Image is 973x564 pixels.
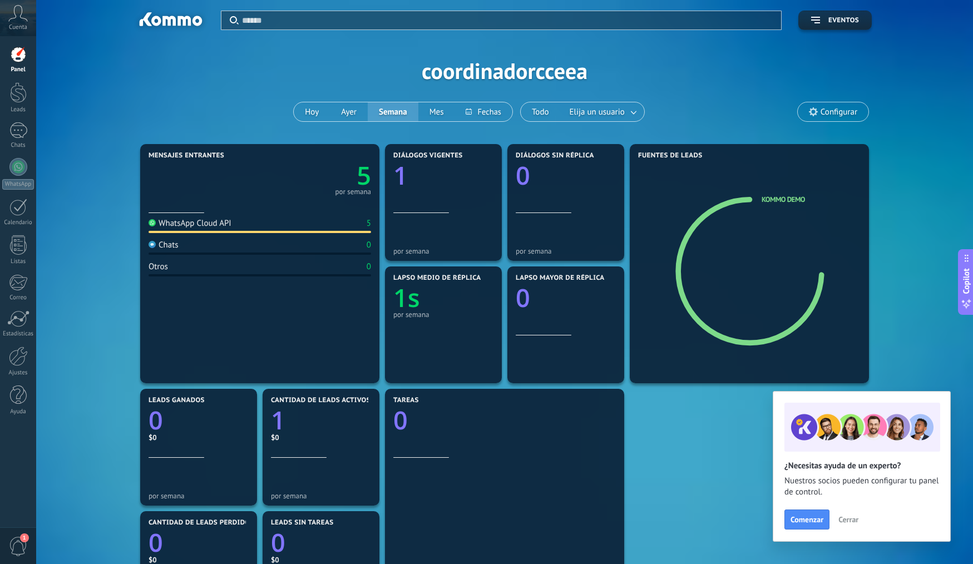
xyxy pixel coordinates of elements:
[2,219,34,226] div: Calendario
[271,526,371,560] a: 0
[638,152,703,160] span: Fuentes de leads
[367,261,371,272] div: 0
[368,102,418,121] button: Semana
[393,403,408,437] text: 0
[271,403,285,437] text: 1
[149,152,224,160] span: Mensajes entrantes
[149,526,163,560] text: 0
[367,218,371,229] div: 5
[784,461,939,471] h2: ¿Necesitas ayuda de un experto?
[762,195,805,204] a: Kommo Demo
[393,397,419,404] span: Tareas
[791,516,823,523] span: Comenzar
[784,509,829,530] button: Comenzar
[833,511,863,528] button: Cerrar
[516,247,616,255] div: por semana
[9,24,27,31] span: Cuenta
[271,526,285,560] text: 0
[393,403,616,437] a: 0
[2,142,34,149] div: Chats
[149,526,249,560] a: 0
[2,294,34,301] div: Correo
[821,107,857,117] span: Configurar
[149,261,168,272] div: Otros
[149,433,249,442] div: $0
[2,408,34,415] div: Ayuda
[271,397,371,404] span: Cantidad de leads activos
[798,11,872,30] button: Eventos
[271,492,371,500] div: por semana
[393,310,493,319] div: por semana
[20,533,29,542] span: 1
[149,403,163,437] text: 0
[2,330,34,338] div: Estadísticas
[516,281,530,315] text: 0
[367,240,371,250] div: 0
[271,403,371,437] a: 1
[393,159,408,192] text: 1
[2,258,34,265] div: Listas
[455,102,512,121] button: Fechas
[294,102,330,121] button: Hoy
[838,516,858,523] span: Cerrar
[516,274,604,282] span: Lapso mayor de réplica
[149,519,254,527] span: Cantidad de leads perdidos
[330,102,368,121] button: Ayer
[149,240,179,250] div: Chats
[828,17,859,24] span: Eventos
[2,179,34,190] div: WhatsApp
[271,433,371,442] div: $0
[149,241,156,248] img: Chats
[961,269,972,294] span: Copilot
[357,159,371,192] text: 5
[335,189,371,195] div: por semana
[2,369,34,377] div: Ajustes
[149,492,249,500] div: por semana
[260,159,371,192] a: 5
[2,66,34,73] div: Panel
[149,403,249,437] a: 0
[516,152,594,160] span: Diálogos sin réplica
[567,105,627,120] span: Elija un usuario
[149,219,156,226] img: WhatsApp Cloud API
[393,152,463,160] span: Diálogos vigentes
[271,519,333,527] span: Leads sin tareas
[393,247,493,255] div: por semana
[784,476,939,498] span: Nuestros socios pueden configurar tu panel de control.
[560,102,644,121] button: Elija un usuario
[418,102,455,121] button: Mes
[149,397,205,404] span: Leads ganados
[2,106,34,113] div: Leads
[393,281,420,315] text: 1s
[393,274,481,282] span: Lapso medio de réplica
[521,102,560,121] button: Todo
[149,218,231,229] div: WhatsApp Cloud API
[516,159,530,192] text: 0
